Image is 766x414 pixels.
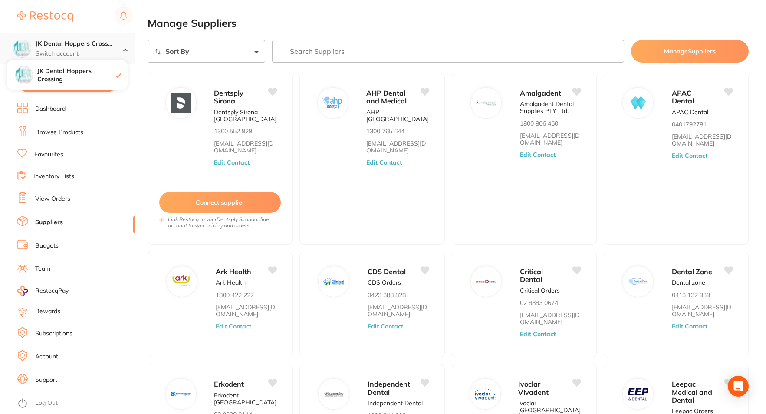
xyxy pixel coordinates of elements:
a: Subscriptions [35,329,72,338]
button: Connect supplier [159,192,281,213]
p: Critical Orders [520,287,560,294]
img: Independent Dental [324,384,345,404]
span: APAC Dental [672,89,694,105]
button: Edit Contact [366,159,402,166]
img: Dental Zone [628,271,648,292]
p: Ark Health [216,279,246,286]
p: CDS Orders [368,279,401,286]
div: Open Intercom Messenger [728,376,749,397]
p: 0401792781 [672,121,707,128]
img: AHP Dental and Medical [323,93,344,113]
a: Support [35,376,57,384]
button: Edit Contact [672,152,707,159]
span: Dentsply Sirona [214,89,243,105]
p: APAC Dental [672,109,708,116]
span: CDS Dental [368,267,406,276]
a: Account [35,352,58,361]
a: Favourites [34,150,63,159]
img: JK Dental Hoppers Crossing [16,66,33,83]
img: Ivoclar Vivadent [475,384,496,404]
span: Critical Dental [520,267,543,284]
span: Ark Health [216,267,251,276]
span: Dental Zone [672,267,712,276]
h4: JK Dental Hoppers Crossing [37,67,116,84]
img: CDS Dental [324,271,345,292]
i: Link Restocq to your Dentsply Sirona online account to sync pricing and orders. [168,216,281,229]
a: [EMAIL_ADDRESS][DOMAIN_NAME] [214,140,276,154]
p: Ivoclar [GEOGRAPHIC_DATA] [518,400,581,414]
button: Edit Contact [672,323,707,330]
span: Erkodent [214,380,244,388]
img: Restocq Logo [17,11,73,22]
p: 0413 137 939 [672,291,710,298]
span: RestocqPay [35,287,69,295]
img: APAC Dental [628,93,648,113]
span: Amalgadent [520,89,561,97]
span: Ivoclar Vivadent [518,380,549,396]
button: ManageSuppliers [631,40,749,63]
a: Restocq Logo [17,7,73,26]
p: AHP [GEOGRAPHIC_DATA] [366,109,429,123]
p: Switch account [36,50,123,58]
p: 1300 552 929 [214,128,252,135]
p: 1800 806 450 [520,120,558,127]
img: Ark Health [171,271,192,292]
a: Browse Products [35,128,83,137]
img: Dentsply Sirona [171,93,191,113]
a: Inventory Lists [33,172,74,181]
button: Edit Contact [368,323,403,330]
img: Erkodent [171,384,191,404]
a: [EMAIL_ADDRESS][DOMAIN_NAME] [520,132,581,146]
a: [EMAIL_ADDRESS][DOMAIN_NAME] [216,304,276,318]
button: Edit Contact [214,159,250,166]
a: Rewards [35,307,60,316]
img: Critical Dental [476,271,496,292]
button: Edit Contact [216,323,251,330]
a: [EMAIL_ADDRESS][DOMAIN_NAME] [672,133,733,147]
span: Leepac Medical and Dental [672,380,712,404]
img: JK Dental Hoppers Crossing [13,40,31,57]
a: [EMAIL_ADDRESS][DOMAIN_NAME] [368,304,428,318]
h4: JK Dental Hoppers Crossing [36,40,123,48]
input: Search Suppliers [272,40,625,63]
p: 1800 422 227 [216,291,254,298]
h2: Manage Suppliers [148,17,749,30]
img: RestocqPay [17,286,28,296]
a: Log Out [35,399,58,407]
a: Dashboard [35,105,66,113]
button: Log Out [17,397,132,411]
span: AHP Dental and Medical [366,89,407,105]
a: View Orders [35,195,70,203]
a: [EMAIL_ADDRESS][DOMAIN_NAME] [520,311,581,325]
button: Edit Contact [520,151,556,158]
p: 1300 765 644 [366,128,404,135]
p: Dental zone [672,279,705,286]
img: Amalgadent [476,93,496,113]
a: [EMAIL_ADDRESS][DOMAIN_NAME] [366,140,429,154]
p: 02 8883 0674 [520,299,558,306]
a: Suppliers [35,218,63,227]
a: Budgets [35,242,59,250]
p: Amalgadent Dental Supplies PTY Ltd. [520,100,581,114]
p: Erkodent [GEOGRAPHIC_DATA] [214,392,276,406]
button: Edit Contact [520,331,556,338]
a: RestocqPay [17,286,69,296]
p: 0423 388 828 [368,291,406,298]
p: Independent Dental [368,400,423,407]
span: Independent Dental [368,380,410,396]
a: [EMAIL_ADDRESS][DOMAIN_NAME] [672,304,733,318]
a: Team [35,265,50,273]
img: Leepac Medical and Dental [628,384,648,404]
p: Dentsply Sirona [GEOGRAPHIC_DATA] [214,109,276,123]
